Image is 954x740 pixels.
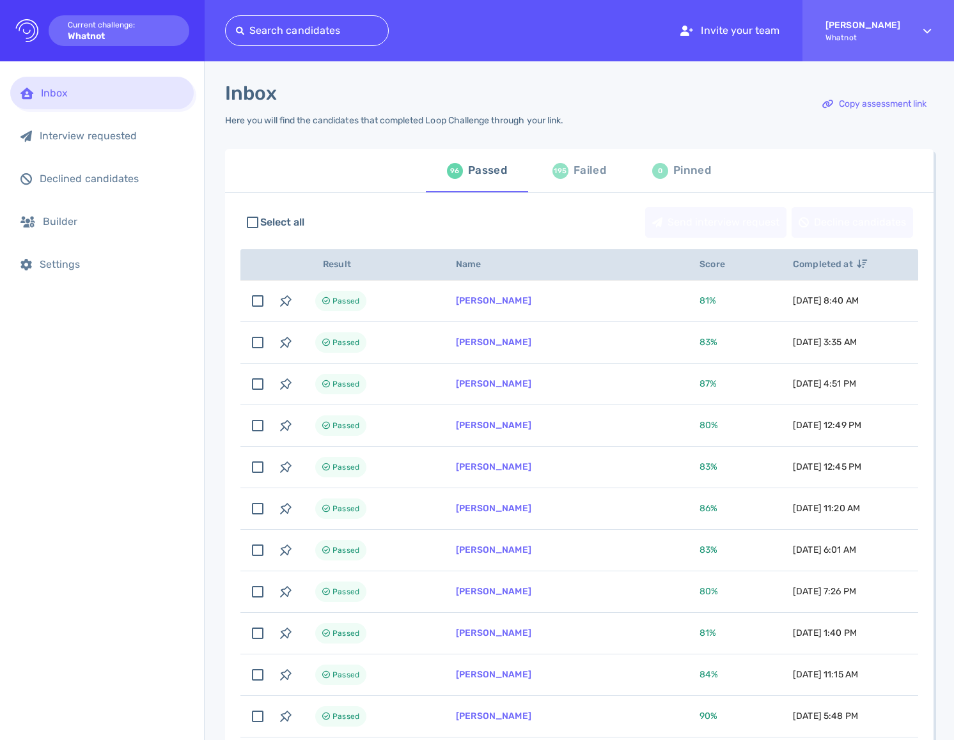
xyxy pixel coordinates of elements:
h1: Inbox [225,82,277,105]
span: [DATE] 4:51 PM [793,378,856,389]
span: Passed [332,459,359,475]
span: [DATE] 5:48 PM [793,711,858,721]
span: 90 % [700,711,717,721]
span: 80 % [700,420,718,431]
span: 83 % [700,461,717,472]
span: 86 % [700,503,717,514]
span: Passed [332,584,359,599]
div: Inbox [41,87,184,99]
button: Copy assessment link [815,89,934,119]
a: [PERSON_NAME] [456,337,531,348]
div: 96 [447,163,463,179]
div: Here you will find the candidates that completed Loop Challenge through your link. [225,115,563,126]
div: Send interview request [646,208,786,237]
a: [PERSON_NAME] [456,461,531,472]
div: 195 [552,163,568,179]
div: Copy assessment link [816,89,933,119]
span: Passed [332,335,359,350]
span: 87 % [700,378,717,389]
span: 81 % [700,295,716,306]
span: [DATE] 6:01 AM [793,544,856,555]
span: [DATE] 3:35 AM [793,337,857,348]
span: 84 % [700,669,718,680]
span: [DATE] 11:20 AM [793,503,860,514]
span: Whatnot [825,33,900,42]
div: Declined candidates [40,173,184,185]
span: [DATE] 12:49 PM [793,420,861,431]
div: Settings [40,258,184,270]
span: Name [456,259,496,270]
button: Send interview request [645,207,786,238]
span: [DATE] 1:40 PM [793,628,857,638]
a: [PERSON_NAME] [456,586,531,597]
span: Passed [332,293,359,309]
a: [PERSON_NAME] [456,544,531,555]
th: Result [300,249,441,281]
span: 83 % [700,337,717,348]
a: [PERSON_NAME] [456,711,531,721]
div: Pinned [673,161,711,180]
span: 83 % [700,544,717,555]
div: Failed [574,161,606,180]
span: 81 % [700,628,716,638]
a: [PERSON_NAME] [456,503,531,514]
span: Completed at [793,259,867,270]
span: Passed [332,501,359,516]
a: [PERSON_NAME] [456,669,531,680]
span: [DATE] 12:45 PM [793,461,861,472]
div: Passed [468,161,507,180]
span: Passed [332,418,359,433]
div: Decline candidates [792,208,912,237]
button: Decline candidates [792,207,913,238]
span: 80 % [700,586,718,597]
a: [PERSON_NAME] [456,628,531,638]
span: Select all [260,215,305,230]
div: Builder [43,215,184,227]
span: [DATE] 11:15 AM [793,669,858,680]
strong: [PERSON_NAME] [825,20,900,31]
span: [DATE] 7:26 PM [793,586,856,597]
span: Score [700,259,739,270]
span: Passed [332,667,359,682]
div: 0 [652,163,668,179]
span: Passed [332,376,359,392]
span: Passed [332,709,359,724]
a: [PERSON_NAME] [456,295,531,306]
span: Passed [332,543,359,558]
a: [PERSON_NAME] [456,420,531,431]
div: Interview requested [40,130,184,142]
span: Passed [332,626,359,641]
span: [DATE] 8:40 AM [793,295,859,306]
a: [PERSON_NAME] [456,378,531,389]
